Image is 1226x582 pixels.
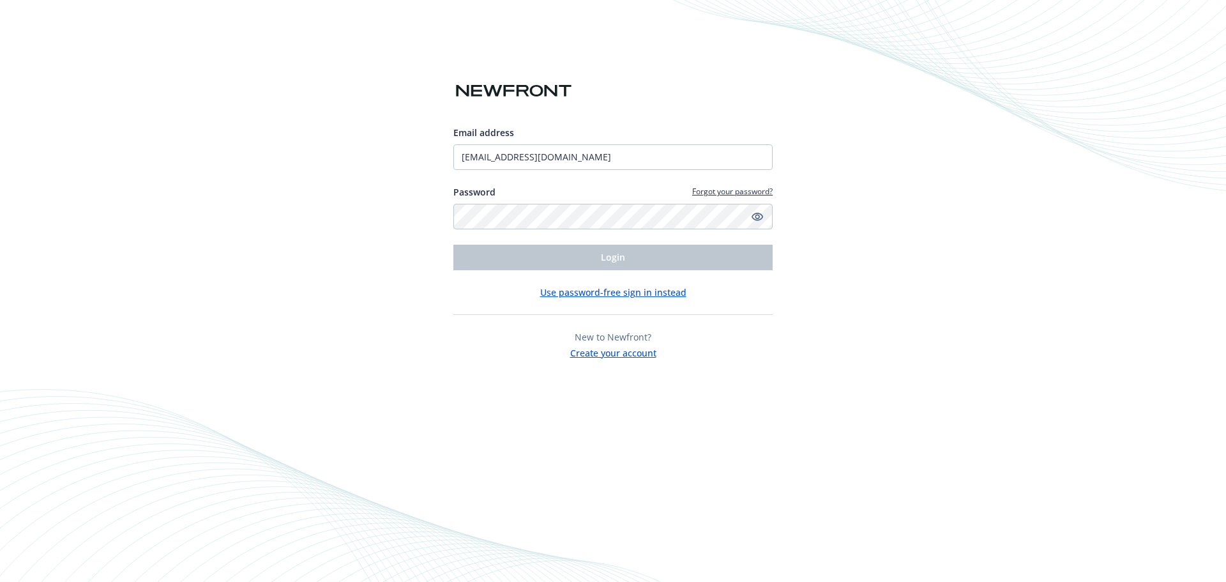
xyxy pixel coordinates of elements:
button: Login [453,245,773,270]
input: Enter your email [453,144,773,170]
button: Use password-free sign in instead [540,286,686,299]
img: Newfront logo [453,80,574,102]
label: Password [453,185,496,199]
a: Show password [750,209,765,224]
input: Enter your password [453,204,773,229]
span: Email address [453,126,514,139]
button: Create your account [570,344,656,360]
a: Forgot your password? [692,186,773,197]
span: New to Newfront? [575,331,651,343]
span: Login [601,251,625,263]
